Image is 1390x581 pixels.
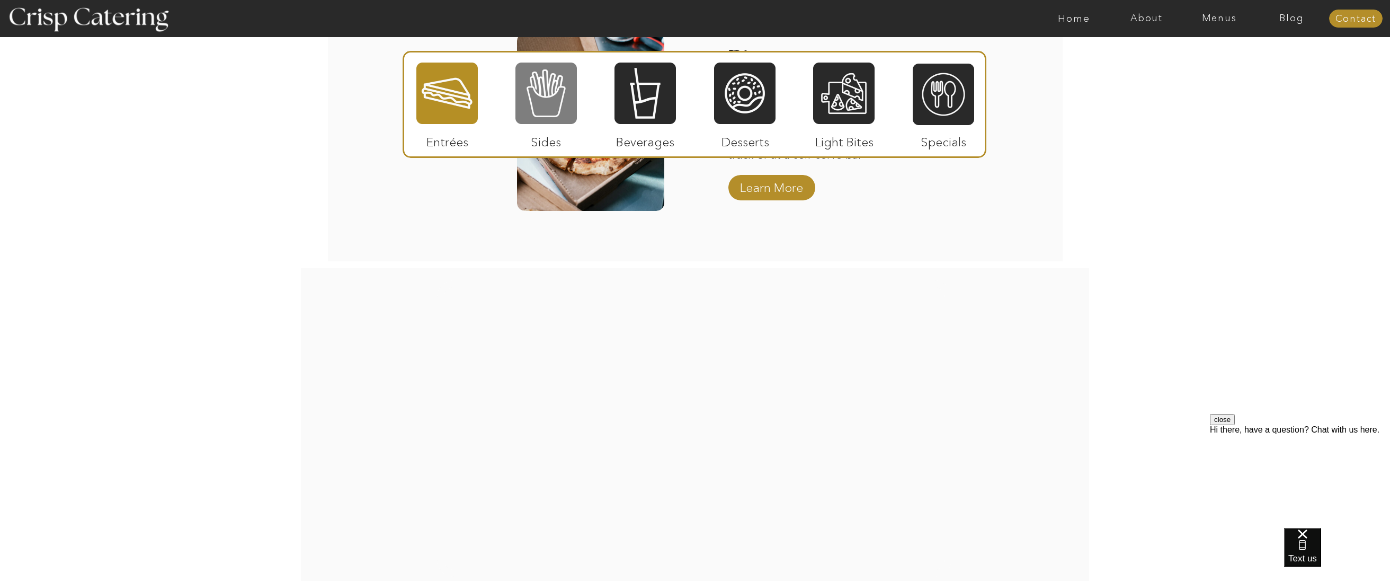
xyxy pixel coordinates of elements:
[1210,414,1390,541] iframe: podium webchat widget prompt
[1284,528,1390,581] iframe: podium webchat widget bubble
[412,124,483,155] p: Entrées
[1255,13,1328,24] a: Blog
[1183,13,1255,24] a: Menus
[511,124,581,155] p: Sides
[1329,14,1383,24] a: Contact
[1110,13,1183,24] a: About
[728,98,869,163] p: Pepperoni, cheese, sausage and a specialty pizza. Served in our pizza truck or at a self-serve bar
[610,124,680,155] p: Beverages
[809,124,879,155] p: Light Bites
[727,47,837,77] h3: Pizza
[710,124,780,155] p: Desserts
[736,170,807,200] a: Learn More
[908,124,978,155] p: Specials
[1038,13,1110,24] a: Home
